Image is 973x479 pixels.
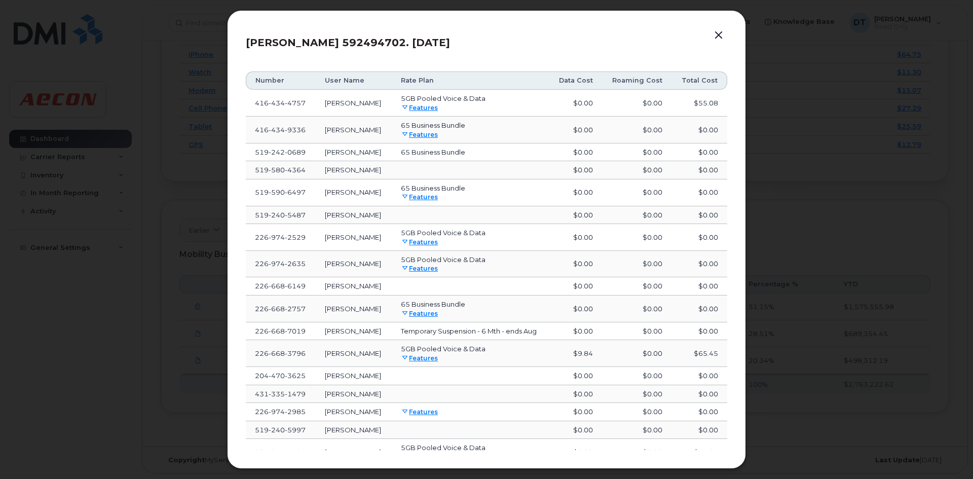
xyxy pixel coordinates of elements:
td: $0.00 [549,251,602,278]
td: [PERSON_NAME] [316,322,392,341]
span: 2757 [285,305,306,313]
td: $0.00 [671,277,727,296]
td: $0.00 [602,367,671,385]
span: 3625 [285,372,306,380]
td: $0.00 [549,367,602,385]
td: $0.00 [671,322,727,341]
td: $0.00 [602,340,671,367]
td: $0.00 [602,296,671,322]
td: $0.00 [602,385,671,403]
span: 226 [255,305,306,313]
span: 668 [269,282,285,290]
td: $0.00 [602,251,671,278]
div: 65 Business Bundle [401,300,540,309]
td: $0.00 [602,277,671,296]
td: $0.00 [602,322,671,341]
span: 7019 [285,327,306,335]
div: 5GB Pooled Voice & Data [401,344,540,354]
td: [PERSON_NAME] [316,277,392,296]
td: [PERSON_NAME] [316,251,392,278]
span: 226 [255,349,306,357]
span: 668 [269,327,285,335]
td: $0.00 [549,296,602,322]
td: $9.84 [549,340,602,367]
a: Features [401,354,438,362]
span: 431 [255,390,306,398]
span: 204 [255,372,306,380]
span: 3796 [285,349,306,357]
td: $0.00 [671,251,727,278]
td: $65.45 [671,340,727,367]
td: [PERSON_NAME] [316,367,392,385]
td: $0.00 [549,322,602,341]
td: $0.00 [671,296,727,322]
span: 1479 [285,390,306,398]
td: [PERSON_NAME] [316,296,392,322]
span: 470 [269,372,285,380]
span: 6149 [285,282,306,290]
td: $0.00 [671,367,727,385]
td: [PERSON_NAME] [316,340,392,367]
span: 668 [269,305,285,313]
span: 335 [269,390,285,398]
td: [PERSON_NAME] [316,385,392,403]
td: $0.00 [671,385,727,403]
span: 226 [255,282,306,290]
td: $0.00 [549,277,602,296]
span: 668 [269,349,285,357]
a: Features [401,310,438,317]
div: Temporary Suspension - 6 Mth - ends Aug [401,326,540,336]
span: 226 [255,327,306,335]
td: $0.00 [549,385,602,403]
